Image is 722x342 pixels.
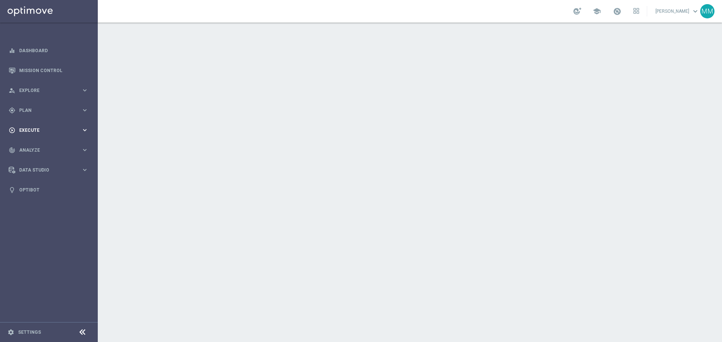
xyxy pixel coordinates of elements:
[9,167,81,173] div: Data Studio
[19,88,81,93] span: Explore
[655,6,700,17] a: [PERSON_NAME]keyboard_arrow_down
[19,108,81,113] span: Plan
[8,127,89,133] button: play_circle_outline Execute keyboard_arrow_right
[8,329,14,336] i: settings
[8,68,89,74] button: Mission Control
[19,60,88,80] a: Mission Control
[81,166,88,173] i: keyboard_arrow_right
[9,127,81,134] div: Execute
[81,87,88,94] i: keyboard_arrow_right
[9,47,15,54] i: equalizer
[19,148,81,152] span: Analyze
[9,60,88,80] div: Mission Control
[19,128,81,133] span: Execute
[8,187,89,193] button: lightbulb Optibot
[8,167,89,173] button: Data Studio keyboard_arrow_right
[9,107,81,114] div: Plan
[691,7,699,15] span: keyboard_arrow_down
[9,41,88,60] div: Dashboard
[81,146,88,154] i: keyboard_arrow_right
[593,7,601,15] span: school
[700,4,714,18] div: MM
[9,147,15,154] i: track_changes
[81,107,88,114] i: keyboard_arrow_right
[9,147,81,154] div: Analyze
[19,168,81,172] span: Data Studio
[19,180,88,200] a: Optibot
[81,127,88,134] i: keyboard_arrow_right
[8,87,89,93] button: person_search Explore keyboard_arrow_right
[9,180,88,200] div: Optibot
[9,187,15,193] i: lightbulb
[9,127,15,134] i: play_circle_outline
[8,48,89,54] button: equalizer Dashboard
[8,147,89,153] button: track_changes Analyze keyboard_arrow_right
[9,87,81,94] div: Explore
[8,107,89,113] button: gps_fixed Plan keyboard_arrow_right
[9,87,15,94] i: person_search
[19,41,88,60] a: Dashboard
[18,330,41,334] a: Settings
[9,107,15,114] i: gps_fixed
